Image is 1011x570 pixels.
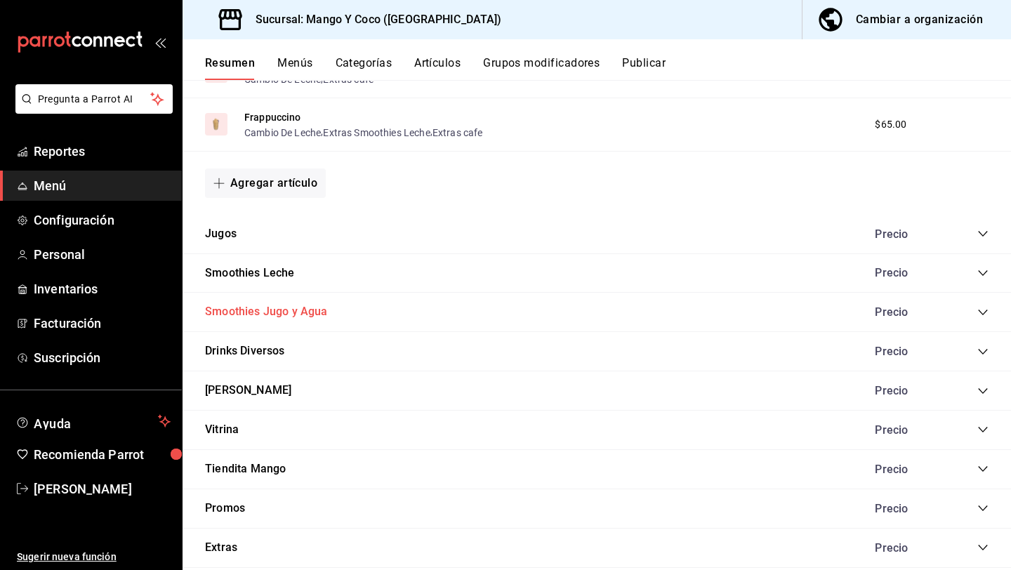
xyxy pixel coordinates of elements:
button: [PERSON_NAME] [205,383,291,399]
button: collapse-category-row [977,503,989,514]
button: Extras Smoothies Leche [323,126,430,140]
div: Precio [861,502,951,515]
button: Grupos modificadores [483,56,600,80]
button: Tiendita Mango [205,461,286,477]
div: Precio [861,541,951,555]
div: Precio [861,384,951,397]
span: Pregunta a Parrot AI [38,92,151,107]
h3: Sucursal: Mango Y Coco ([GEOGRAPHIC_DATA]) [244,11,502,28]
button: collapse-category-row [977,346,989,357]
div: Precio [861,227,951,241]
span: $65.00 [875,117,906,132]
button: Menús [277,56,312,80]
button: Extras cafe [432,126,483,140]
button: collapse-category-row [977,385,989,397]
span: Sugerir nueva función [17,550,171,564]
button: Drinks Diversos [205,343,285,359]
span: Configuración [34,211,171,230]
div: Precio [861,305,951,319]
div: navigation tabs [205,56,1011,80]
button: Cambio De Leche [244,126,321,140]
span: Menú [34,176,171,195]
div: Precio [861,345,951,358]
button: collapse-category-row [977,228,989,239]
button: Artículos [414,56,461,80]
button: Smoothies Leche [205,265,295,281]
div: Cambiar a organización [856,10,983,29]
span: Facturación [34,314,171,333]
button: Jugos [205,226,237,242]
div: Precio [861,266,951,279]
button: Smoothies Jugo y Agua [205,304,328,320]
button: Promos [205,501,245,517]
button: Pregunta a Parrot AI [15,84,173,114]
span: Personal [34,245,171,264]
button: collapse-category-row [977,463,989,475]
button: Vitrina [205,422,239,438]
div: Precio [861,423,951,437]
span: Inventarios [34,279,171,298]
span: Reportes [34,142,171,161]
span: Suscripción [34,348,171,367]
button: collapse-category-row [977,542,989,553]
button: Resumen [205,56,255,80]
button: Publicar [622,56,666,80]
button: collapse-category-row [977,307,989,318]
span: [PERSON_NAME] [34,479,171,498]
button: Agregar artículo [205,168,326,198]
img: Preview [205,113,227,135]
button: collapse-category-row [977,424,989,435]
button: Extras [205,540,237,556]
div: Precio [861,463,951,476]
button: Categorías [336,56,392,80]
span: Ayuda [34,413,152,430]
button: Frappuccino [244,110,301,124]
a: Pregunta a Parrot AI [10,102,173,117]
span: Recomienda Parrot [34,445,171,464]
div: , , [244,124,483,139]
button: collapse-category-row [977,267,989,279]
button: open_drawer_menu [154,37,166,48]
